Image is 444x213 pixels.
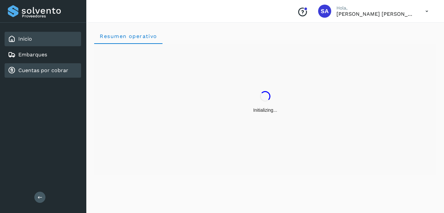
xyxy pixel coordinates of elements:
[5,48,81,62] div: Embarques
[22,14,78,18] p: Proveedores
[5,63,81,78] div: Cuentas por cobrar
[18,67,68,73] a: Cuentas por cobrar
[18,36,32,42] a: Inicio
[336,5,415,11] p: Hola,
[5,32,81,46] div: Inicio
[99,33,157,39] span: Resumen operativo
[336,11,415,17] p: Saul Armando Palacios Martinez
[18,51,47,58] a: Embarques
